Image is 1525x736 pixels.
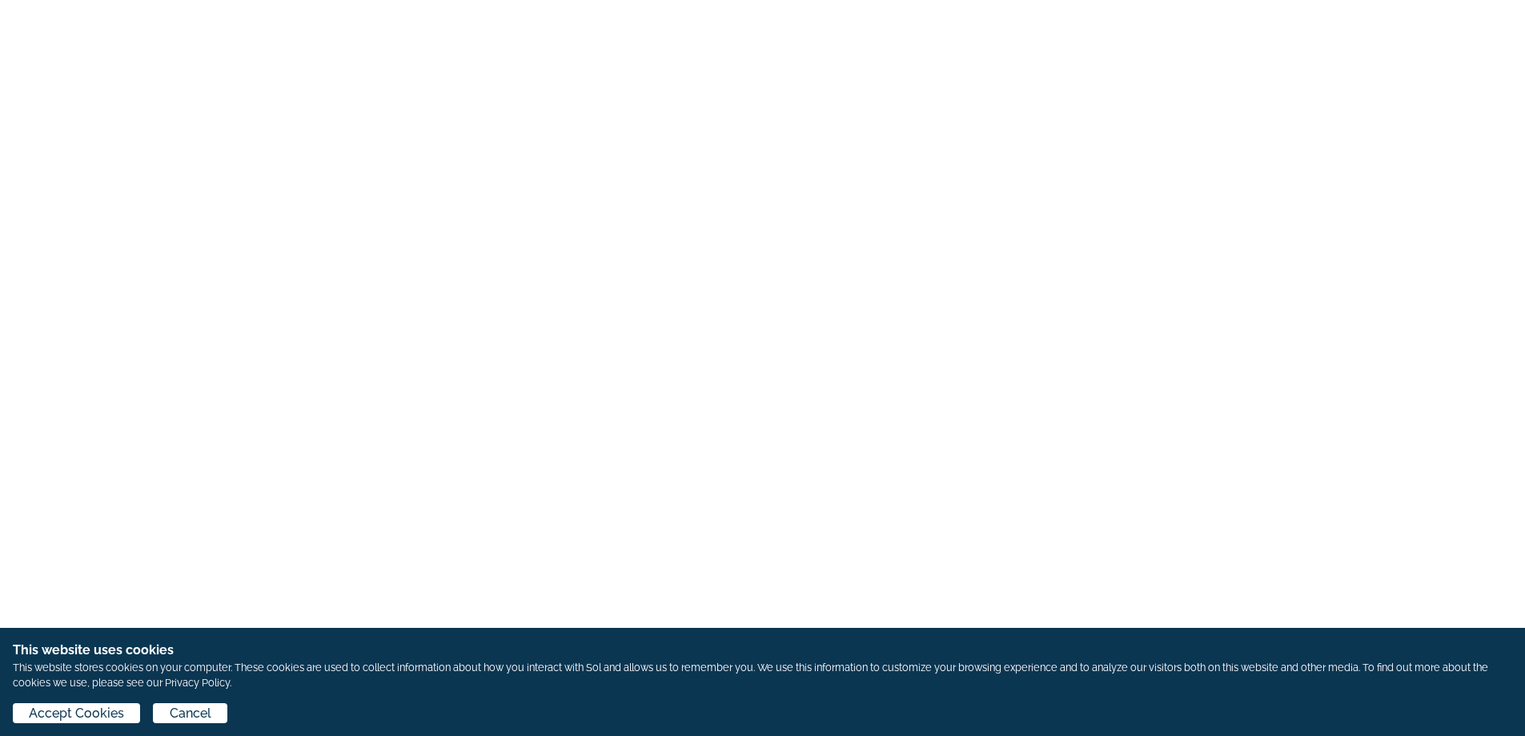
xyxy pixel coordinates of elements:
[153,703,227,723] button: Cancel
[13,641,1512,660] h1: This website uses cookies
[13,703,140,723] button: Accept Cookies
[29,704,124,723] span: Accept Cookies
[13,660,1512,690] p: This website stores cookies on your computer. These cookies are used to collect information about...
[170,704,211,723] span: Cancel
